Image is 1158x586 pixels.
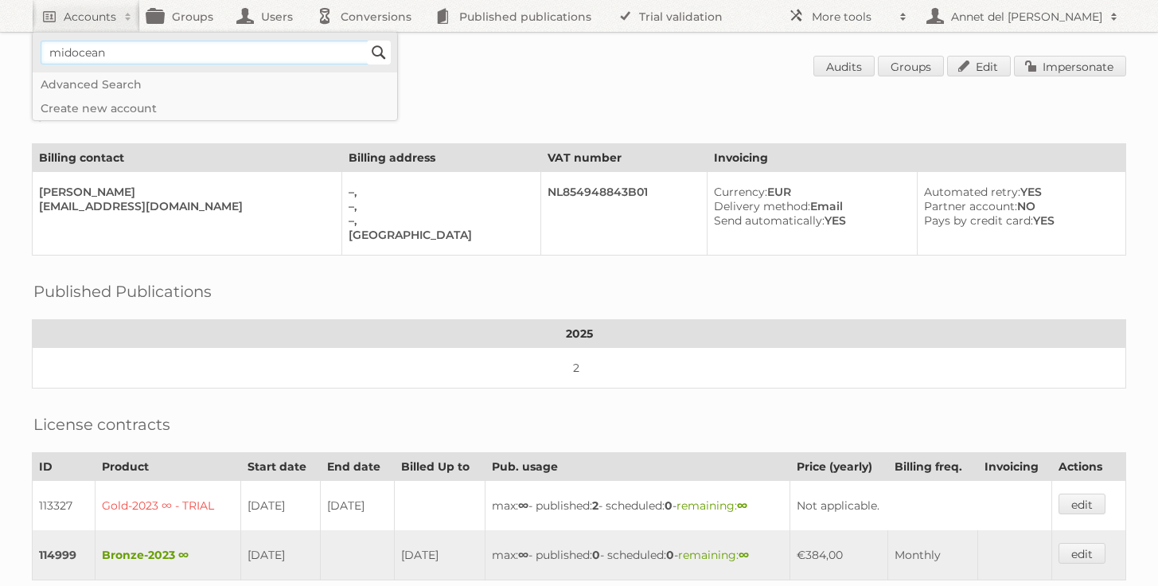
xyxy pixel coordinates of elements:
[39,199,329,213] div: [EMAIL_ADDRESS][DOMAIN_NAME]
[714,213,825,228] span: Send automatically:
[342,144,540,172] th: Billing address
[1059,494,1105,514] a: edit
[33,453,96,481] th: ID
[737,498,747,513] strong: ∞
[888,530,977,580] td: Monthly
[790,481,1051,531] td: Not applicable.
[485,453,790,481] th: Pub. usage
[714,199,905,213] div: Email
[349,185,527,199] div: –,
[666,548,674,562] strong: 0
[32,56,1126,80] h1: Account 92831: Trading Toppers B.V.
[33,412,170,436] h2: License contracts
[518,548,528,562] strong: ∞
[707,144,1125,172] th: Invoicing
[64,9,116,25] h2: Accounts
[33,279,212,303] h2: Published Publications
[367,41,391,64] input: Search
[714,185,767,199] span: Currency:
[96,481,241,531] td: Gold-2023 ∞ - TRIAL
[947,56,1011,76] a: Edit
[33,348,1126,389] td: 2
[888,453,977,481] th: Billing freq.
[739,548,749,562] strong: ∞
[241,453,321,481] th: Start date
[592,498,598,513] strong: 2
[924,199,1113,213] div: NO
[33,320,1126,348] th: 2025
[241,530,321,580] td: [DATE]
[813,56,875,76] a: Audits
[39,185,329,199] div: [PERSON_NAME]
[349,213,527,228] div: –,
[592,548,600,562] strong: 0
[1014,56,1126,76] a: Impersonate
[349,199,527,213] div: –,
[485,481,790,531] td: max: - published: - scheduled: -
[395,453,485,481] th: Billed Up to
[33,72,397,96] a: Advanced Search
[33,96,397,120] a: Create new account
[1052,453,1126,481] th: Actions
[241,481,321,531] td: [DATE]
[395,530,485,580] td: [DATE]
[665,498,673,513] strong: 0
[924,213,1033,228] span: Pays by credit card:
[33,144,342,172] th: Billing contact
[676,498,747,513] span: remaining:
[540,144,707,172] th: VAT number
[790,530,887,580] td: €384,00
[678,548,749,562] span: remaining:
[714,199,810,213] span: Delivery method:
[924,199,1017,213] span: Partner account:
[924,185,1113,199] div: YES
[714,185,905,199] div: EUR
[1059,543,1105,564] a: edit
[977,453,1052,481] th: Invoicing
[96,530,241,580] td: Bronze-2023 ∞
[714,213,905,228] div: YES
[485,530,790,580] td: max: - published: - scheduled: -
[33,481,96,531] td: 113327
[812,9,891,25] h2: More tools
[518,498,528,513] strong: ∞
[924,213,1113,228] div: YES
[96,453,241,481] th: Product
[321,481,395,531] td: [DATE]
[349,228,527,242] div: [GEOGRAPHIC_DATA]
[321,453,395,481] th: End date
[947,9,1102,25] h2: Annet del [PERSON_NAME]
[33,530,96,580] td: 114999
[924,185,1020,199] span: Automated retry:
[790,453,887,481] th: Price (yearly)
[540,172,707,256] td: NL854948843B01
[878,56,944,76] a: Groups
